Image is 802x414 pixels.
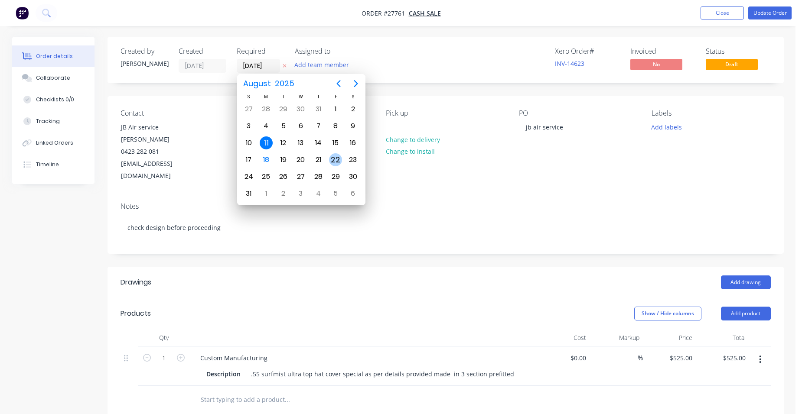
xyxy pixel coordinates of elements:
[242,120,255,133] div: Sunday, August 3, 2025
[203,368,244,380] div: Description
[329,153,342,166] div: Friday, August 22, 2025
[386,109,505,117] div: Pick up
[347,75,365,92] button: Next page
[121,277,151,288] div: Drawings
[121,158,193,182] div: [EMAIL_ADDRESS][DOMAIN_NAME]
[329,103,342,116] div: Friday, August 1, 2025
[260,120,273,133] div: Monday, August 4, 2025
[242,136,255,149] div: Sunday, August 10, 2025
[294,170,307,183] div: Wednesday, August 27, 2025
[295,47,381,55] div: Assigned to
[121,47,168,55] div: Created by
[12,45,95,67] button: Order details
[329,170,342,183] div: Friday, August 29, 2025
[312,187,325,200] div: Thursday, September 4, 2025
[638,353,643,363] span: %
[701,6,744,19] button: Close
[294,103,307,116] div: Wednesday, July 30, 2025
[294,120,307,133] div: Wednesday, August 6, 2025
[260,136,273,149] div: Monday, August 11, 2025
[519,109,638,117] div: PO
[260,103,273,116] div: Monday, July 28, 2025
[294,153,307,166] div: Wednesday, August 20, 2025
[290,59,353,71] button: Add team member
[327,93,344,100] div: F
[634,307,701,320] button: Show / Hide columns
[748,6,792,19] button: Update Order
[16,6,29,19] img: Factory
[242,153,255,166] div: Sunday, August 17, 2025
[295,59,354,71] button: Add team member
[121,59,168,68] div: [PERSON_NAME]
[630,47,695,55] div: Invoiced
[630,59,682,70] span: No
[312,103,325,116] div: Thursday, July 31, 2025
[312,120,325,133] div: Thursday, August 7, 2025
[121,121,193,146] div: JB Air service [PERSON_NAME]
[193,352,274,364] div: Custom Manufacturing
[121,202,771,210] div: Notes
[238,76,300,91] button: August2025
[260,187,273,200] div: Monday, September 1, 2025
[294,187,307,200] div: Wednesday, September 3, 2025
[346,120,359,133] div: Saturday, August 9, 2025
[273,76,297,91] span: 2025
[277,170,290,183] div: Tuesday, August 26, 2025
[312,153,325,166] div: Thursday, August 21, 2025
[555,59,584,68] a: INV-14623
[200,391,374,408] input: Start typing to add a product...
[590,329,643,346] div: Markup
[344,93,362,100] div: S
[329,120,342,133] div: Friday, August 8, 2025
[277,120,290,133] div: Tuesday, August 5, 2025
[240,93,258,100] div: S
[706,47,771,55] div: Status
[237,47,284,55] div: Required
[36,161,59,168] div: Timeline
[277,187,290,200] div: Tuesday, September 2, 2025
[242,170,255,183] div: Sunday, August 24, 2025
[312,170,325,183] div: Thursday, August 28, 2025
[721,307,771,320] button: Add product
[346,103,359,116] div: Saturday, August 2, 2025
[277,103,290,116] div: Tuesday, July 29, 2025
[179,47,226,55] div: Created
[346,153,359,166] div: Saturday, August 23, 2025
[706,59,758,70] span: Draft
[329,136,342,149] div: Friday, August 15, 2025
[12,89,95,110] button: Checklists 0/0
[138,329,190,346] div: Qty
[409,9,441,17] a: CASH SALE
[121,308,151,319] div: Products
[36,52,73,60] div: Order details
[362,9,409,17] span: Order #27761 -
[121,214,771,241] div: check design before proceeding
[242,103,255,116] div: Sunday, July 27, 2025
[12,67,95,89] button: Collaborate
[12,154,95,175] button: Timeline
[121,146,193,158] div: 0423 282 081
[696,329,749,346] div: Total
[121,109,239,117] div: Contact
[329,187,342,200] div: Friday, September 5, 2025
[36,74,70,82] div: Collaborate
[330,75,347,92] button: Previous page
[258,93,275,100] div: M
[721,275,771,289] button: Add drawing
[36,117,60,125] div: Tracking
[248,368,518,380] div: .55 surfmist ultra top hat cover special as per details provided made in 3 section prefitted
[277,153,290,166] div: Tuesday, August 19, 2025
[12,132,95,154] button: Linked Orders
[312,136,325,149] div: Thursday, August 14, 2025
[294,136,307,149] div: Wednesday, August 13, 2025
[519,121,570,133] div: jb air service
[537,329,590,346] div: Cost
[346,170,359,183] div: Saturday, August 30, 2025
[647,121,687,133] button: Add labels
[346,136,359,149] div: Saturday, August 16, 2025
[310,93,327,100] div: T
[346,187,359,200] div: Saturday, September 6, 2025
[652,109,770,117] div: Labels
[260,170,273,183] div: Monday, August 25, 2025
